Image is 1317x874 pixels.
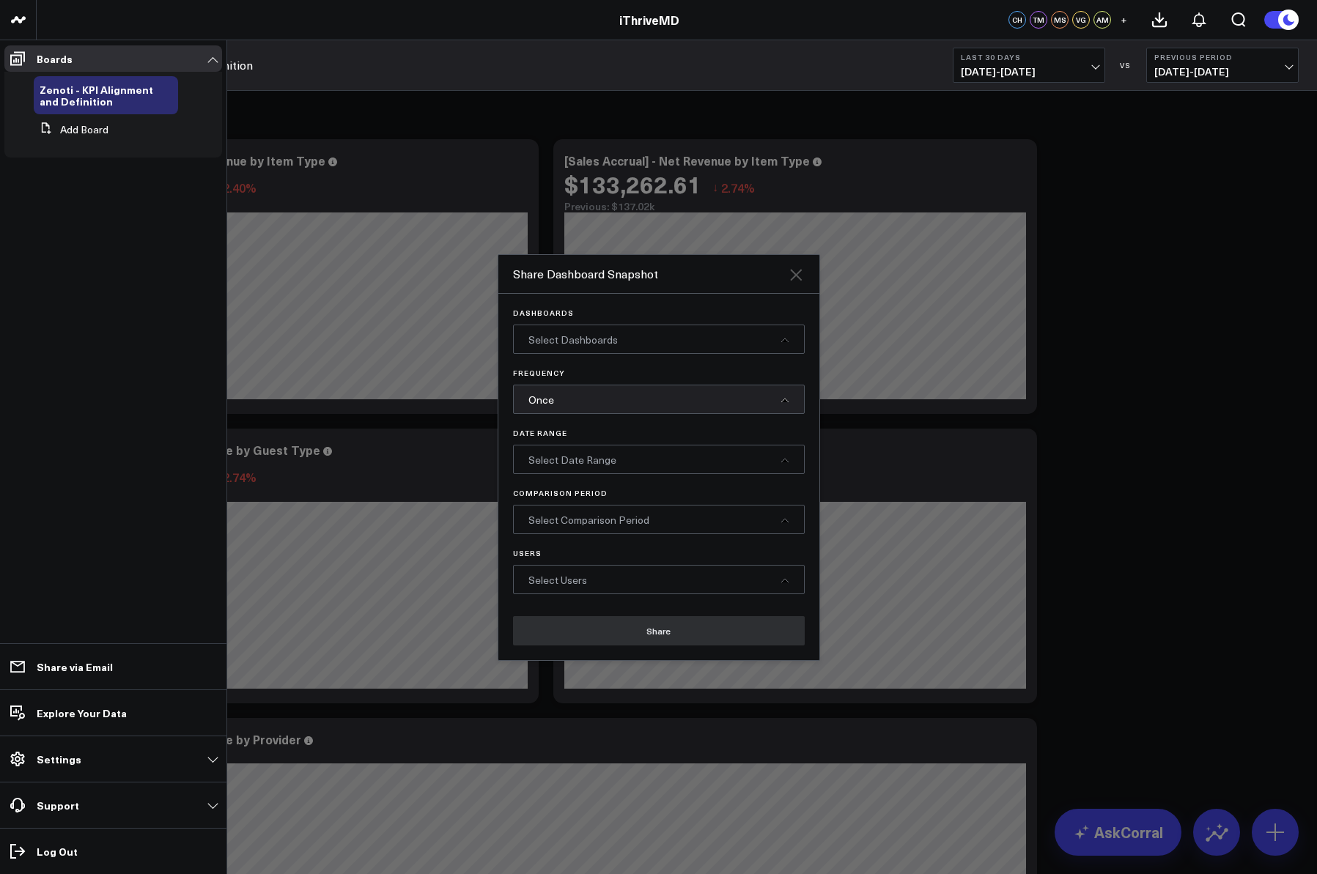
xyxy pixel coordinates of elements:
[953,48,1105,83] button: Last 30 Days[DATE]-[DATE]
[528,513,649,527] span: Select Comparison Period
[37,845,78,857] p: Log Out
[961,66,1097,78] span: [DATE] - [DATE]
[1113,61,1139,70] div: VS
[1030,11,1047,29] div: TM
[1146,48,1299,83] button: Previous Period[DATE]-[DATE]
[37,707,127,719] p: Explore Your Data
[40,84,163,107] a: Zenoti - KPI Alignment and Definition
[37,799,79,811] p: Support
[1115,11,1132,29] button: +
[513,429,805,437] p: Date Range
[34,116,108,143] button: Add Board
[513,308,805,317] p: Dashboards
[37,753,81,765] p: Settings
[528,573,587,587] span: Select Users
[513,266,787,282] div: Share Dashboard Snapshot
[513,616,805,645] button: Share
[40,82,153,108] span: Zenoti - KPI Alignment and Definition
[528,453,616,467] span: Select Date Range
[1051,11,1069,29] div: MS
[1154,53,1291,62] b: Previous Period
[1154,66,1291,78] span: [DATE] - [DATE]
[4,838,222,864] a: Log Out
[513,369,805,377] p: Frequency
[961,53,1097,62] b: Last 30 Days
[513,549,805,558] p: Users
[1072,11,1090,29] div: VG
[1121,15,1127,25] span: +
[619,12,679,28] a: iThriveMD
[1008,11,1026,29] div: CH
[1093,11,1111,29] div: AM
[37,53,73,64] p: Boards
[37,661,113,673] p: Share via Email
[528,393,554,407] span: Once
[528,333,618,347] span: Select Dashboards
[513,489,805,497] p: Comparison Period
